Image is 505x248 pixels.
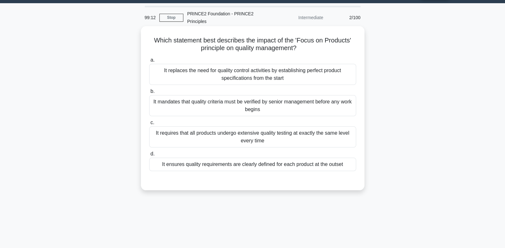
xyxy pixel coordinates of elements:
[141,11,159,24] div: 99:12
[149,126,356,147] div: It requires that all products undergo extensive quality testing at exactly the same level every time
[327,11,364,24] div: 2/100
[149,95,356,116] div: It mandates that quality criteria must be verified by senior management before any work begins
[183,7,271,28] div: PRINCE2 Foundation - PRINCE2 Principles
[271,11,327,24] div: Intermediate
[150,120,154,125] span: c.
[149,64,356,85] div: It replaces the need for quality control activities by establishing perfect product specification...
[150,151,155,156] span: d.
[149,158,356,171] div: It ensures quality requirements are clearly defined for each product at the outset
[150,57,155,63] span: a.
[150,88,155,94] span: b.
[149,36,357,52] h5: Which statement best describes the impact of the 'Focus on Products' principle on quality managem...
[159,14,183,22] a: Stop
